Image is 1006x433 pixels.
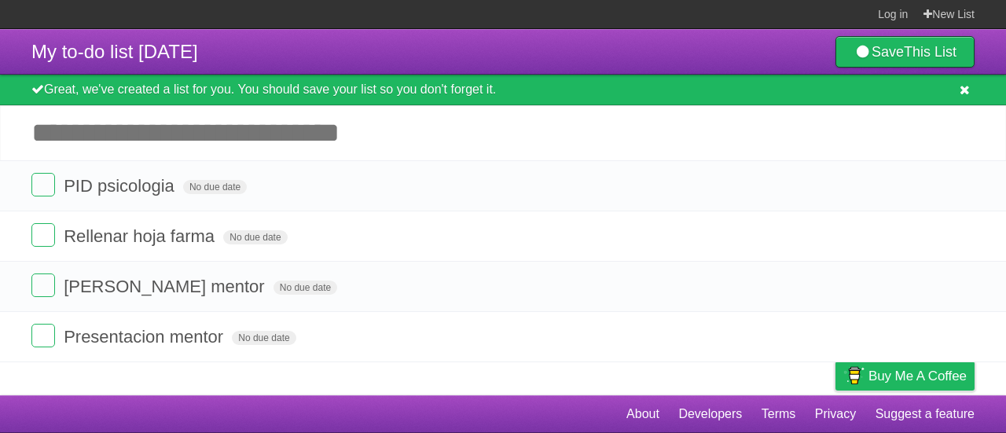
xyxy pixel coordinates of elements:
span: No due date [232,331,296,345]
a: About [626,399,659,429]
span: PID psicologia [64,176,178,196]
span: Rellenar hoja farma [64,226,218,246]
a: Suggest a feature [876,399,975,429]
a: SaveThis List [835,36,975,68]
img: Buy me a coffee [843,362,865,389]
span: My to-do list [DATE] [31,41,198,62]
span: Buy me a coffee [868,362,967,390]
span: [PERSON_NAME] mentor [64,277,269,296]
a: Privacy [815,399,856,429]
b: This List [904,44,956,60]
label: Done [31,324,55,347]
span: No due date [274,281,337,295]
span: Presentacion mentor [64,327,227,347]
a: Developers [678,399,742,429]
span: No due date [183,180,247,194]
span: No due date [223,230,287,244]
label: Done [31,173,55,196]
label: Done [31,223,55,247]
a: Terms [762,399,796,429]
label: Done [31,273,55,297]
a: Buy me a coffee [835,361,975,391]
